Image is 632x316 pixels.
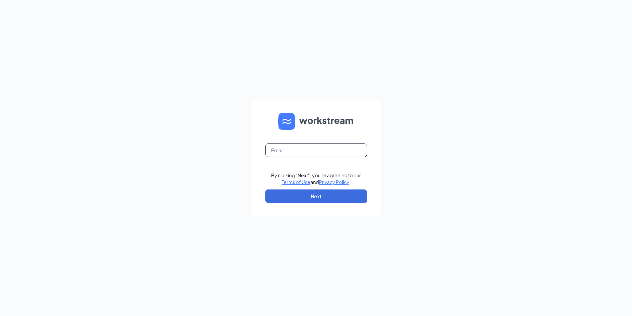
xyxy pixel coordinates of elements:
button: Next [265,189,367,203]
input: Email [265,143,367,157]
a: Terms of Use [282,179,310,185]
img: WS logo and Workstream text [278,113,354,130]
a: Privacy Policy [319,179,349,185]
div: By clicking "Next", you're agreeing to our and . [271,172,361,185]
